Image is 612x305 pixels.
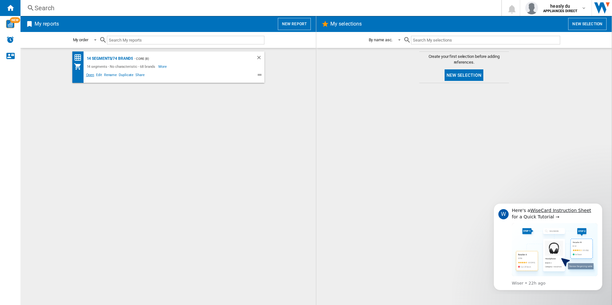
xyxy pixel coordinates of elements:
[158,63,168,70] span: More
[543,9,577,13] b: APPLIANCES DIRECT
[6,20,14,28] img: wise-card.svg
[568,18,607,30] button: New selection
[543,3,577,9] span: heasly du
[256,55,264,63] div: Delete
[369,37,393,42] div: By name asc.
[133,55,243,63] div: - Core (8)
[134,72,146,80] span: Share
[329,18,363,30] h2: My selections
[74,54,85,62] div: Price Matrix
[10,17,20,23] span: NEW
[35,4,485,12] div: Search
[85,55,133,63] div: 14 segments/74 brands
[525,2,538,14] img: profile.jpg
[33,18,60,30] h2: My reports
[73,37,88,42] div: My order
[74,63,85,70] div: My Assortment
[278,18,311,30] button: New report
[419,54,509,65] span: Create your first selection before adding references.
[95,72,103,80] span: Edit
[6,36,14,43] img: alerts-logo.svg
[85,72,95,80] span: Open
[484,198,612,294] iframe: Intercom notifications message
[411,36,560,44] input: Search My selections
[445,69,483,81] button: New selection
[85,63,159,70] div: 14 segments - No characteristic - 68 brands
[118,72,134,80] span: Duplicate
[103,72,118,80] span: Rename
[107,36,264,44] input: Search My reports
